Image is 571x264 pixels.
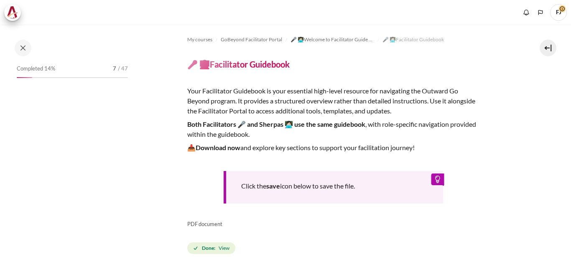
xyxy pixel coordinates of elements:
[118,65,128,73] span: / 47
[187,119,480,139] p: , with role-specific navigation provided within the guidebook.
[187,120,365,128] strong: Both Facilitators 🎤 and Sherpas 👩🏻‍💻 use the same guidebook
[202,244,215,252] strong: Done:
[291,36,374,43] span: 🎤 👩🏻‍💻Welcome to Facilitator Guide Portal
[187,143,480,153] p: 📥 and explore key sections to support your facilitation journey!
[219,244,229,252] span: View
[534,6,547,19] button: Languages
[382,35,444,45] a: 🎤 👩🏻‍💻Facilitator Guidebook
[196,143,240,151] strong: Download now
[221,35,282,45] a: GoBeyond Facilitator Portal
[7,6,18,19] img: Architeck
[187,36,212,43] span: My courses
[266,182,280,190] strong: save
[224,171,443,204] div: Click the icon below to save the file.
[187,35,212,45] a: My courses
[17,77,32,78] div: 14%
[187,241,237,256] div: Completion requirements for 🎤 👩🏻‍💻Facilitator Guidebook
[187,59,290,70] h4: 🎤 👩🏻‍💻Facilitator Guidebook
[291,35,374,45] a: 🎤 👩🏻‍💻Welcome to Facilitator Guide Portal
[187,33,512,46] nav: Navigation bar
[550,4,567,21] a: User menu
[113,65,116,73] span: 7
[221,36,282,43] span: GoBeyond Facilitator Portal
[382,36,444,43] span: 🎤 👩🏻‍💻Facilitator Guidebook
[187,87,475,115] span: Your Facilitator Guidebook is your essential high-level resource for navigating the Outward Go Be...
[17,65,55,73] span: Completed 14%
[550,4,567,21] span: FJ
[187,220,480,228] p: PDF document
[520,6,533,19] div: Show notification window with no new notifications
[4,4,25,21] a: Architeck Architeck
